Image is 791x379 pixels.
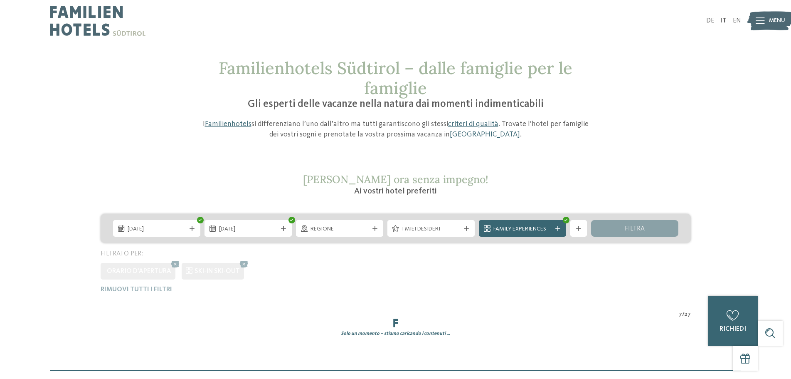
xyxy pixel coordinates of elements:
a: [GEOGRAPHIC_DATA] [450,131,520,138]
p: I si differenziano l’uno dall’altro ma tutti garantiscono gli stessi . Trovate l’hotel per famigl... [198,119,593,140]
span: Familienhotels Südtirol – dalle famiglie per le famiglie [219,57,572,99]
span: [PERSON_NAME] ora senza impegno! [303,173,488,186]
a: richiedi [708,296,758,346]
span: Family Experiences [493,225,552,233]
span: [DATE] [128,225,186,233]
a: criteri di qualità [448,120,498,128]
span: Ai vostri hotel preferiti [354,187,437,196]
span: Gli esperti delle vacanze nella natura dai momenti indimenticabili [248,99,544,109]
a: IT [720,17,727,24]
span: 27 [685,310,691,319]
a: DE [706,17,714,24]
span: I miei desideri [402,225,460,233]
span: Menu [769,17,785,25]
span: / [682,310,685,319]
a: Familienhotels [205,120,251,128]
a: EN [733,17,741,24]
span: 7 [679,310,682,319]
span: Regione [310,225,369,233]
span: [DATE] [219,225,277,233]
span: richiedi [720,326,746,332]
div: Solo un momento – stiamo caricando i contenuti … [94,330,697,337]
